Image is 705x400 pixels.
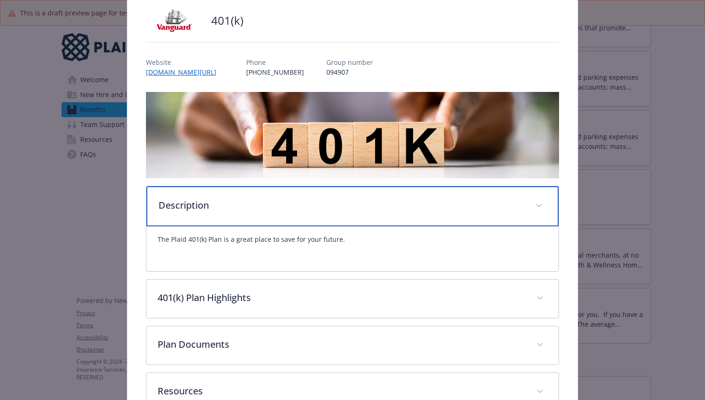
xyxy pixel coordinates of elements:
[146,186,559,226] div: Description
[146,7,202,35] img: Vanguard
[146,68,224,77] a: [DOMAIN_NAME][URL]
[146,280,559,318] div: 401(k) Plan Highlights
[326,57,373,67] p: Group number
[146,226,559,271] div: Description
[158,291,525,305] p: 401(k) Plan Highlights
[159,198,524,212] p: Description
[246,67,304,77] p: [PHONE_NUMBER]
[146,92,559,178] img: banner
[246,57,304,67] p: Phone
[158,234,547,245] p: The Plaid 401(k) Plan is a great place to save for your future.
[146,326,559,365] div: Plan Documents
[146,57,224,67] p: Website
[158,384,525,398] p: Resources
[158,337,525,351] p: Plan Documents
[326,67,373,77] p: 094907
[211,13,243,28] h2: 401(k)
